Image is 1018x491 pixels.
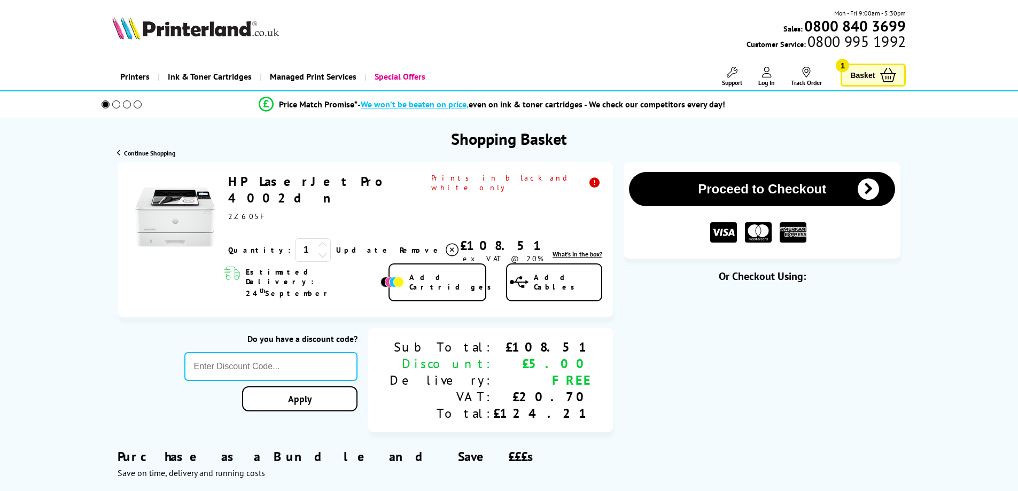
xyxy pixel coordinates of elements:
[722,67,742,87] a: Support
[722,79,742,87] span: Support
[158,63,260,90] a: Ink & Toner Cartridges
[758,79,775,87] span: Log In
[336,245,391,255] a: Update
[400,242,460,258] a: Delete item from your basket
[380,277,404,287] img: Add Cartridges
[118,432,613,478] div: Purchase as a Bundle and Save £££s
[118,467,613,478] div: Save on time, delivery and running costs
[460,237,546,254] div: £108.51
[361,99,469,110] span: We won’t be beaten on price,
[553,250,602,258] a: lnk_inthebox
[117,149,175,157] a: Continue Shopping
[780,222,806,243] img: American Express
[228,212,268,221] span: 2Z605F
[629,172,895,206] button: Proceed to Checkout
[112,16,315,42] a: Printerland Logo
[493,405,592,422] div: £124.21
[112,16,279,40] img: Printerland Logo
[624,269,900,283] div: Or Checkout Using:
[124,149,175,157] span: Continue Shopping
[168,63,252,90] span: Ink & Toner Cartridges
[803,21,906,31] a: 0800 840 3699
[390,405,493,422] div: Total:
[260,63,364,90] a: Managed Print Services
[710,222,737,243] img: VISA
[493,388,592,405] div: £20.70
[409,272,497,292] span: Add Cartridges
[184,352,358,381] input: Enter Discount Code...
[135,177,215,257] img: HP LaserJet Pro 4002dn
[112,63,158,90] a: Printers
[836,59,849,72] span: 1
[87,95,898,114] li: modal_Promise
[242,386,358,411] a: Apply
[228,173,381,206] a: HP LaserJet Pro 4002dn
[745,222,772,243] img: MASTER CARD
[834,8,906,18] span: Mon - Fri 9:00am - 5:30pm
[850,68,875,82] span: Basket
[431,173,602,192] span: Prints in black and white only
[804,16,906,36] b: 0800 840 3699
[806,36,906,46] span: 0800 995 1992
[783,24,803,34] span: Sales:
[246,267,378,298] span: Estimated Delivery: 24 September
[390,355,493,372] div: Discount:
[791,67,822,87] a: Track Order
[493,339,592,355] div: £108.51
[493,355,592,372] div: £5.00
[758,67,775,87] a: Log In
[493,372,592,388] div: FREE
[184,333,358,344] div: Do you have a discount code?
[358,99,725,110] div: - even on ink & toner cartridges - We check our competitors every day!
[228,245,291,255] span: Quantity:
[364,63,433,90] a: Special Offers
[400,245,442,255] span: Remove
[451,128,567,149] h1: Shopping Basket
[279,99,358,110] span: Price Match Promise*
[463,254,543,263] span: ex VAT @ 20%
[260,286,265,294] sup: th
[747,36,906,49] span: Customer Service:
[390,372,493,388] div: Delivery:
[841,64,906,87] a: Basket 1
[553,250,602,258] span: What's in the box?
[534,272,601,292] span: Add Cables
[390,339,493,355] div: Sub Total:
[390,388,493,405] div: VAT:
